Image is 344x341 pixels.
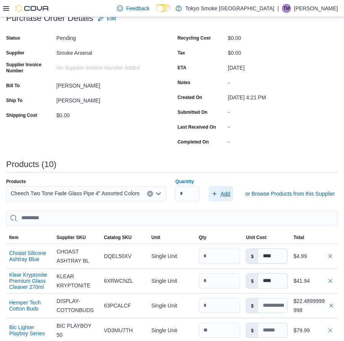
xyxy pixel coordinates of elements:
[178,35,211,41] label: Recycling Cost
[56,32,158,41] div: Pending
[9,234,19,241] span: Item
[178,94,202,100] label: Created On
[277,4,279,13] p: |
[242,186,338,201] button: or Browse Products from this Supplier
[9,272,50,290] button: Klear Kryptonite Premium Glass Cleaner 270ml
[56,109,158,118] div: $0.00
[101,231,148,244] button: Catalog SKU
[294,252,335,261] div: $4.99
[294,276,335,285] div: $41.94
[246,323,258,338] label: $
[228,47,330,56] div: $0.00
[221,190,230,198] span: Add
[294,234,304,241] span: Total
[104,252,131,261] span: DQEL50XV
[246,298,258,313] label: $
[6,112,37,118] label: Shipping Cost
[56,62,158,71] div: No Supplier Invoice Number added
[156,4,172,12] input: Dark Mode
[114,1,152,16] a: Feedback
[148,273,195,288] div: Single Unit
[178,50,185,56] label: Tax
[294,296,335,315] div: $22.4899999998
[246,234,266,241] span: Unit Cost
[56,321,98,339] span: BIC PLAYBOY 50
[6,83,20,89] label: Bill To
[9,250,50,262] button: Choast Silicone Ashtray Blue
[56,272,98,290] span: KLEAR KRYPTONITE
[148,298,195,313] div: Single Unit
[178,109,208,115] label: Submitted On
[104,301,131,310] span: 63PCALCF
[178,65,186,71] label: ETA
[6,62,53,74] label: Supplier Invoice Number
[155,191,162,197] button: Open list of options
[56,94,158,104] div: [PERSON_NAME]
[283,4,290,13] span: TM
[56,234,86,241] span: Supplier SKU
[246,274,258,288] label: $
[56,296,98,315] span: DISPLAY-COTTONBUDS
[228,121,330,130] div: -
[104,276,133,285] span: 6XRWCNZL
[208,186,233,201] button: Add
[95,11,119,26] button: Edit
[148,231,195,244] button: Unit
[56,80,158,89] div: [PERSON_NAME]
[282,4,291,13] div: Taylor Murphy
[104,326,133,335] span: VD3MU7TH
[6,50,24,56] label: Supplier
[228,91,330,100] div: [DATE] 4:21 PM
[294,4,338,13] p: [PERSON_NAME]
[56,247,98,265] span: CHOAST ASHTRAY BL
[294,326,335,335] div: $79.99
[246,249,258,263] label: $
[56,47,158,56] div: Smoke Arsenal
[107,14,116,22] span: Edit
[178,80,190,86] label: Notes
[53,231,101,244] button: Supplier SKU
[9,300,50,312] button: Hemper Tech Cotton Buds
[6,231,53,244] button: Item
[228,32,330,41] div: $0.00
[196,231,243,244] button: Qty
[6,178,26,185] label: Products
[245,190,335,198] span: or Browse Products from this Supplier
[9,324,50,336] button: Bic Lighter Playboy Series
[147,191,153,197] button: Clear input
[6,97,22,104] label: Ship To
[178,139,209,145] label: Completed On
[104,234,132,241] span: Catalog SKU
[11,189,139,198] span: Cheech Two Tone Fade Glass Pipe 4" Assorted Colors
[6,14,93,23] h3: Purchase Order Details
[228,136,330,145] div: -
[291,231,338,244] button: Total
[243,231,290,244] button: Unit Cost
[199,234,206,241] span: Qty
[6,160,56,169] h3: Products (10)
[15,5,50,12] img: Cova
[186,4,275,13] p: Tokyo Smoke [GEOGRAPHIC_DATA]
[228,76,330,86] div: -
[228,62,330,71] div: [DATE]
[126,5,149,12] span: Feedback
[148,249,195,264] div: Single Unit
[178,124,216,130] label: Last Received On
[228,106,330,115] div: -
[175,178,194,185] label: Quantity
[151,234,160,241] span: Unit
[6,35,20,41] label: Status
[148,323,195,338] div: Single Unit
